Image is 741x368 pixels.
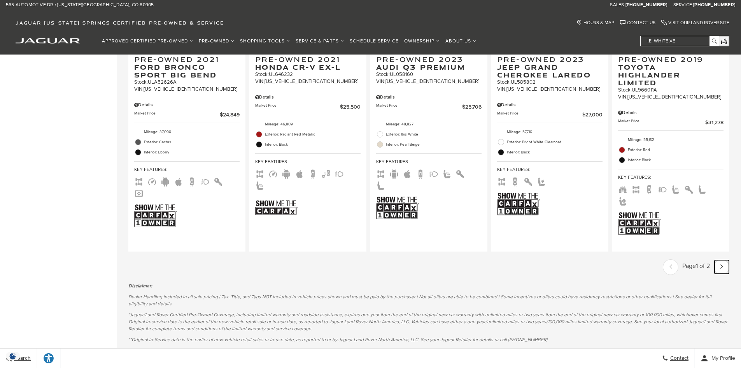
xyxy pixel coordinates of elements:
[620,20,655,26] a: Contact Us
[376,194,419,222] img: Show Me the CARFAX 1-Owner Badge
[255,194,298,222] img: Show Me the CARFAX Badge
[497,55,603,79] a: Pre-Owned 2023Jeep Grand Cherokee Laredo
[618,109,723,116] div: Pricing Details - Pre-Owned 2019 Toyota Highlander Limited
[134,190,144,195] span: Navigation Sys
[708,355,735,362] span: My Profile
[376,182,385,188] span: Leather Seats
[255,71,361,78] div: Stock : UL646232
[389,170,399,176] span: Android Auto
[610,2,624,8] span: Sales
[255,94,361,101] div: Pricing Details - Pre-Owned 2021 Honda CR-V EX-L
[618,118,723,127] a: Market Price $31,278
[255,78,361,85] div: VIN: [US_VEHICLE_IDENTIFICATION_NUMBER]
[376,78,482,85] div: VIN: [US_VEHICLE_IDENTIFICATION_NUMBER]
[668,355,688,362] span: Contact
[695,349,741,368] button: Open user profile menu
[497,86,603,93] div: VIN: [US_VEHICLE_IDENTIFICATION_NUMBER]
[4,352,22,360] img: Opt-Out Icon
[147,178,157,184] span: Adaptive Cruise Control
[174,178,183,184] span: Apple Car-Play
[576,20,614,26] a: Hours & Map
[134,55,240,79] a: Pre-Owned 2021Ford Bronco Sport Big Bend
[376,158,482,166] span: Key Features :
[618,173,723,182] span: Key Features :
[134,127,240,137] li: Mileage: 37,090
[308,170,317,176] span: Backup Camera
[537,178,546,184] span: Power Seats
[255,63,355,71] span: Honda CR-V EX-L
[376,103,462,111] span: Market Price
[376,94,482,101] div: Pricing Details - Pre-Owned 2023 Audi Q3 Premium
[134,63,234,79] span: Ford Bronco Sport Big Bend
[455,170,465,176] span: Keyless Entry
[16,20,224,26] span: Jaguar [US_STATE] Springs Certified Pre-Owned & Service
[99,34,196,48] a: Approved Certified Pre-Owned
[628,146,723,154] span: Exterior: Red
[618,186,627,192] span: Third Row Seats
[134,55,234,63] span: Pre-Owned 2021
[255,119,361,129] li: Mileage: 46,809
[715,260,729,274] a: next page
[134,102,240,109] div: Pricing Details - Pre-Owned 2021 Ford Bronco Sport Big Bend
[12,20,228,26] a: Jaguar [US_STATE] Springs Certified Pre-Owned & Service
[618,197,627,203] span: Memory Seats
[255,55,361,71] a: Pre-Owned 2021Honda CR-V EX-L
[16,37,80,44] a: jaguar
[618,209,661,238] img: Show Me the CARFAX 1-Owner Badge
[37,349,61,368] a: Explore your accessibility options
[16,38,80,44] img: Jaguar
[661,20,729,26] a: Visit Our Land Rover Site
[144,148,240,156] span: Interior: Ebony
[497,63,597,79] span: Jeep Grand Cherokee Laredo
[684,186,694,192] span: Keyless Entry
[497,166,603,174] span: Key Features :
[214,178,223,184] span: Keyless Entry
[497,102,603,109] div: Pricing Details - Pre-Owned 2023 Jeep Grand Cherokee Laredo
[497,111,603,119] a: Market Price $27,000
[705,118,723,127] span: $31,278
[134,111,240,119] a: Market Price $24,849
[265,141,361,148] span: Interior: Black
[128,336,729,343] p: **Original in-Service date is the earlier of new-vehicle retail sales or in-use date, as reported...
[497,190,540,218] img: Show Me the CARFAX 1-Owner Badge
[429,170,438,176] span: Fog Lights
[347,34,401,48] a: Schedule Service
[99,34,479,48] nav: Main Navigation
[128,283,152,289] strong: Disclaimer:
[507,148,603,156] span: Interior: Black
[161,178,170,184] span: Android Auto
[376,55,482,71] a: Pre-Owned 2023Audi Q3 Premium
[618,86,723,93] div: Stock : UL966011A
[673,2,692,8] span: Service
[237,34,293,48] a: Shopping Tools
[507,138,603,146] span: Exterior: Bright White Clearcoat
[376,55,476,63] span: Pre-Owned 2023
[255,158,361,166] span: Key Features :
[618,118,705,127] span: Market Price
[401,34,443,48] a: Ownership
[678,259,714,275] div: Page 1 of 2
[134,79,240,86] div: Stock : ULA52626A
[376,71,482,78] div: Stock : UL058160
[524,178,533,184] span: Keyless Entry
[196,34,237,48] a: Pre-Owned
[497,127,603,137] li: Mileage: 57,716
[134,111,220,119] span: Market Price
[497,55,597,63] span: Pre-Owned 2023
[618,55,718,63] span: Pre-Owned 2019
[582,111,603,119] span: $27,000
[255,170,265,176] span: AWD
[497,79,603,86] div: Stock : UL585802
[510,178,520,184] span: Backup Camera
[697,186,707,192] span: Leather Seats
[255,182,265,188] span: Heated Seats
[200,178,210,184] span: Fog Lights
[443,34,479,48] a: About Us
[645,186,654,192] span: Backup Camera
[618,63,718,86] span: Toyota Highlander Limited
[403,170,412,176] span: Apple Car-Play
[340,103,361,111] span: $25,500
[658,186,667,192] span: Fog Lights
[187,178,196,184] span: Backup Camera
[4,352,22,360] section: Click to Open Cookie Consent Modal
